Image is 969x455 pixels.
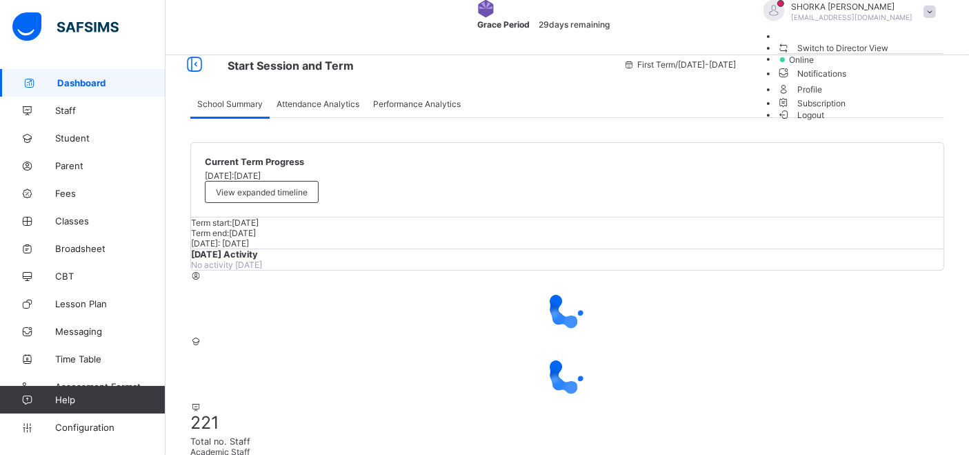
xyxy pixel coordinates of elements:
[55,188,166,199] span: Fees
[777,97,943,108] li: dropdown-list-item-null-6
[777,31,943,41] li: dropdown-list-item-null-0
[777,108,943,120] li: dropdown-list-item-buttom-7
[55,215,166,226] span: Classes
[205,171,261,181] span: [DATE]: [DATE]
[228,59,354,72] span: Start Session and Term
[55,160,166,171] span: Parent
[55,422,165,433] span: Configuration
[191,217,259,228] span: Term start: [DATE]
[777,65,943,81] span: Notifications
[55,381,166,392] span: Assessment Format
[777,41,943,54] li: dropdown-list-item-name-1
[55,354,166,365] span: Time Table
[55,243,166,254] span: Broadsheet
[777,54,943,65] li: dropdown-list-item-null-2
[191,228,256,238] span: Term end: [DATE]
[57,77,166,88] span: Dashboard
[55,105,166,116] span: Staff
[777,81,943,97] li: dropdown-list-item-text-4
[277,99,359,109] span: Attendance Analytics
[191,260,262,270] span: No activity [DATE]
[190,436,944,447] span: Total no. Staff
[190,412,219,433] span: 221
[777,41,889,55] span: Switch to Director View
[205,157,930,167] span: Current Term Progress
[777,65,943,81] li: dropdown-list-item-text-3
[55,298,166,309] span: Lesson Plan
[373,99,461,109] span: Performance Analytics
[55,394,165,405] span: Help
[791,1,913,12] span: SHORKA [PERSON_NAME]
[55,271,166,282] span: CBT
[777,81,943,97] span: Profile
[55,133,166,144] span: Student
[539,19,610,30] span: 29 days remaining
[477,19,532,30] span: Grace Period
[777,108,825,122] span: Logout
[55,326,166,337] span: Messaging
[216,187,308,197] span: View expanded timeline
[12,12,119,41] img: safsims
[191,249,943,260] span: [DATE] Activity
[788,55,822,65] span: online
[623,59,736,70] span: session/term information
[191,238,249,249] span: [DATE]: [DATE]
[777,98,846,108] span: Subscription
[791,13,913,21] span: [EMAIL_ADDRESS][DOMAIN_NAME]
[197,99,263,109] span: School Summary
